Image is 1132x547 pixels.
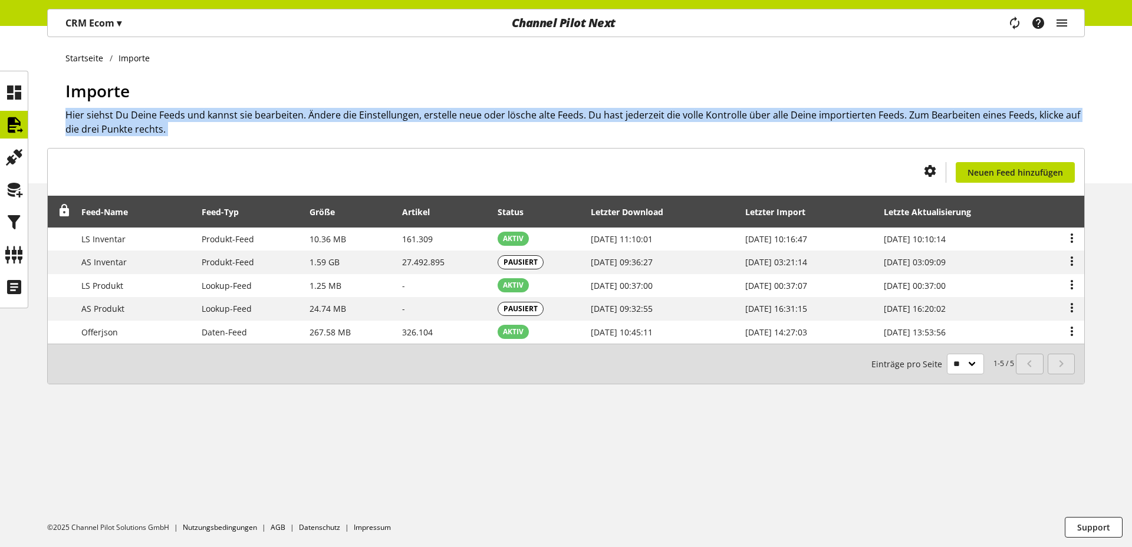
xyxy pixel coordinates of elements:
[81,256,127,268] span: AS Inventar
[65,80,130,102] span: Importe
[745,233,807,245] span: [DATE] 10:16:47
[47,522,183,533] li: ©2025 Channel Pilot Solutions GmbH
[310,303,346,314] span: 24.74 MB
[81,303,124,314] span: AS Produkt
[183,522,257,532] a: Nutzungsbedingungen
[81,206,140,218] div: Feed-Name
[202,206,251,218] div: Feed-Typ
[591,327,653,338] span: [DATE] 10:45:11
[81,233,126,245] span: LS Inventar
[402,233,433,245] span: 161.309
[745,256,807,268] span: [DATE] 03:21:14
[202,233,254,245] span: Produkt-Feed
[884,280,946,291] span: [DATE] 00:37:00
[871,358,947,370] span: Einträge pro Seite
[503,327,524,337] span: AKTIV
[81,327,118,338] span: Offerjson
[402,206,442,218] div: Artikel
[271,522,285,532] a: AGB
[310,233,346,245] span: 10.36 MB
[65,108,1085,136] h2: Hier siehst Du Deine Feeds und kannst sie bearbeiten. Ändere die Einstellungen, erstelle neue ode...
[1065,517,1123,538] button: Support
[503,280,524,291] span: AKTIV
[745,280,807,291] span: [DATE] 00:37:07
[202,327,247,338] span: Daten-Feed
[884,327,946,338] span: [DATE] 13:53:56
[58,205,71,217] span: Entsperren, um Zeilen neu anzuordnen
[202,256,254,268] span: Produkt-Feed
[402,303,405,314] span: -
[117,17,121,29] span: ▾
[498,206,535,218] div: Status
[310,256,340,268] span: 1.59 GB
[591,206,675,218] div: Letzter Download
[402,280,405,291] span: -
[65,52,110,64] a: Startseite
[871,354,1014,374] small: 1-5 / 5
[591,303,653,314] span: [DATE] 09:32:55
[745,327,807,338] span: [DATE] 14:27:03
[310,327,351,338] span: 267.58 MB
[402,256,445,268] span: 27.492.895
[884,256,946,268] span: [DATE] 03:09:09
[354,522,391,532] a: Impressum
[81,280,123,291] span: LS Produkt
[884,206,983,218] div: Letzte Aktualisierung
[202,303,252,314] span: Lookup-Feed
[299,522,340,532] a: Datenschutz
[968,166,1063,179] span: Neuen Feed hinzufügen
[956,162,1075,183] a: Neuen Feed hinzufügen
[310,280,341,291] span: 1.25 MB
[591,233,653,245] span: [DATE] 11:10:01
[504,257,538,268] span: PAUSIERT
[1077,521,1110,533] span: Support
[47,9,1085,37] nav: main navigation
[310,206,347,218] div: Größe
[884,303,946,314] span: [DATE] 16:20:02
[591,256,653,268] span: [DATE] 09:36:27
[504,304,538,314] span: PAUSIERT
[202,280,252,291] span: Lookup-Feed
[65,16,121,30] p: CRM Ecom
[503,233,524,244] span: AKTIV
[402,327,433,338] span: 326.104
[591,280,653,291] span: [DATE] 00:37:00
[745,303,807,314] span: [DATE] 16:31:15
[54,205,71,219] div: Entsperren, um Zeilen neu anzuordnen
[745,206,817,218] div: Letzter Import
[884,233,946,245] span: [DATE] 10:10:14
